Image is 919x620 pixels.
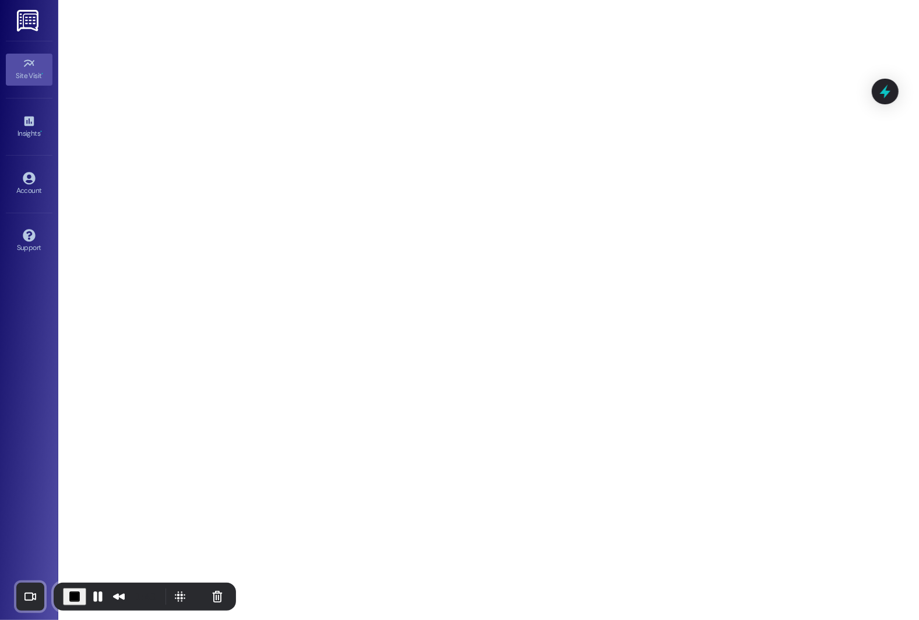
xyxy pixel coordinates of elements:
[40,128,42,136] span: •
[6,168,52,200] a: Account
[17,10,41,31] img: ResiDesk Logo
[6,226,52,257] a: Support
[6,54,52,85] a: Site Visit •
[42,70,44,78] span: •
[6,111,52,143] a: Insights •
